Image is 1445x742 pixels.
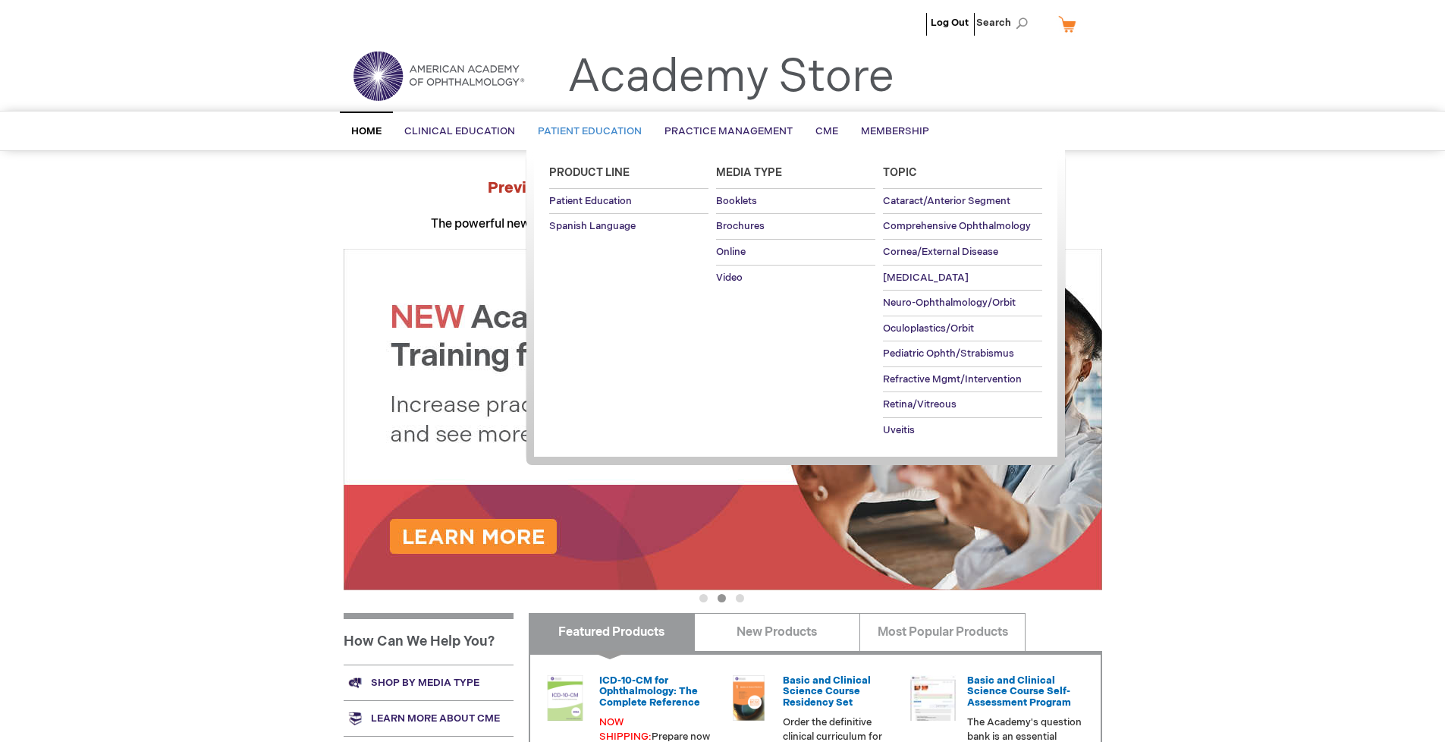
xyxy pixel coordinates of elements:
h1: How Can We Help You? [344,613,514,665]
strong: Preview the at AAO 2025 [488,179,957,197]
a: Academy Store [567,50,894,105]
span: Uveitis [883,424,915,436]
span: Neuro-Ophthalmology/Orbit [883,297,1016,309]
span: Brochures [716,220,765,232]
span: CME [815,125,838,137]
button: 3 of 3 [736,594,744,602]
span: Media Type [716,166,782,179]
span: Practice Management [664,125,793,137]
button: 1 of 3 [699,594,708,602]
span: Retina/Vitreous [883,398,957,410]
span: Online [716,246,746,258]
a: Basic and Clinical Science Course Residency Set [783,674,871,709]
span: Patient Education [538,125,642,137]
a: Learn more about CME [344,700,514,736]
a: Featured Products [529,613,695,651]
a: Basic and Clinical Science Course Self-Assessment Program [967,674,1071,709]
a: Most Popular Products [859,613,1026,651]
span: Cataract/Anterior Segment [883,195,1010,207]
button: 2 of 3 [718,594,726,602]
span: Topic [883,166,917,179]
a: Shop by media type [344,665,514,700]
span: Patient Education [549,195,632,207]
img: bcscself_20.jpg [910,675,956,721]
span: Membership [861,125,929,137]
span: Comprehensive Ophthalmology [883,220,1031,232]
span: Booklets [716,195,757,207]
img: 0120008u_42.png [542,675,588,721]
span: Video [716,272,743,284]
span: Search [976,8,1034,38]
span: Clinical Education [404,125,515,137]
a: Log Out [931,17,969,29]
span: Oculoplastics/Orbit [883,322,974,335]
span: Product Line [549,166,630,179]
span: Cornea/External Disease [883,246,998,258]
span: [MEDICAL_DATA] [883,272,969,284]
a: New Products [694,613,860,651]
span: Home [351,125,382,137]
span: Pediatric Ophth/Strabismus [883,347,1014,360]
img: 02850963u_47.png [726,675,771,721]
span: Refractive Mgmt/Intervention [883,373,1022,385]
a: ICD-10-CM for Ophthalmology: The Complete Reference [599,674,700,709]
span: Spanish Language [549,220,636,232]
